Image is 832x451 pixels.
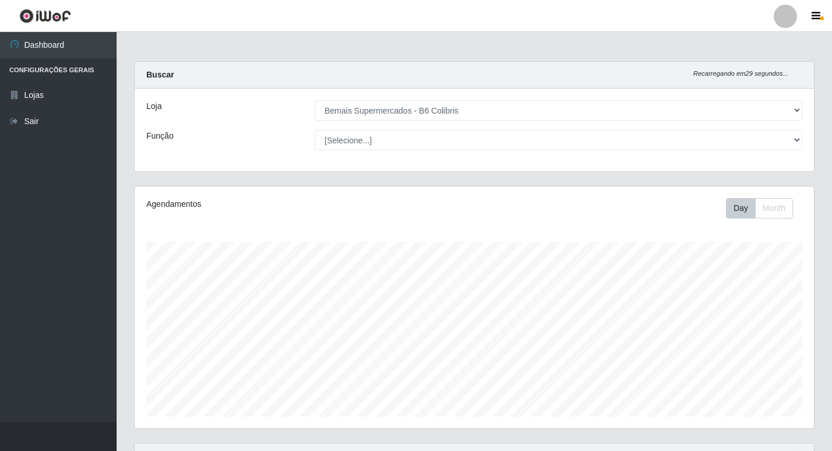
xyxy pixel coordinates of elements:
i: Recarregando em 29 segundos... [693,70,788,77]
strong: Buscar [146,70,174,79]
img: CoreUI Logo [19,9,71,23]
div: Agendamentos [146,198,409,210]
button: Day [726,198,756,219]
label: Loja [146,100,162,112]
label: Função [146,130,174,142]
div: First group [726,198,793,219]
div: Toolbar with button groups [726,198,802,219]
button: Month [755,198,793,219]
